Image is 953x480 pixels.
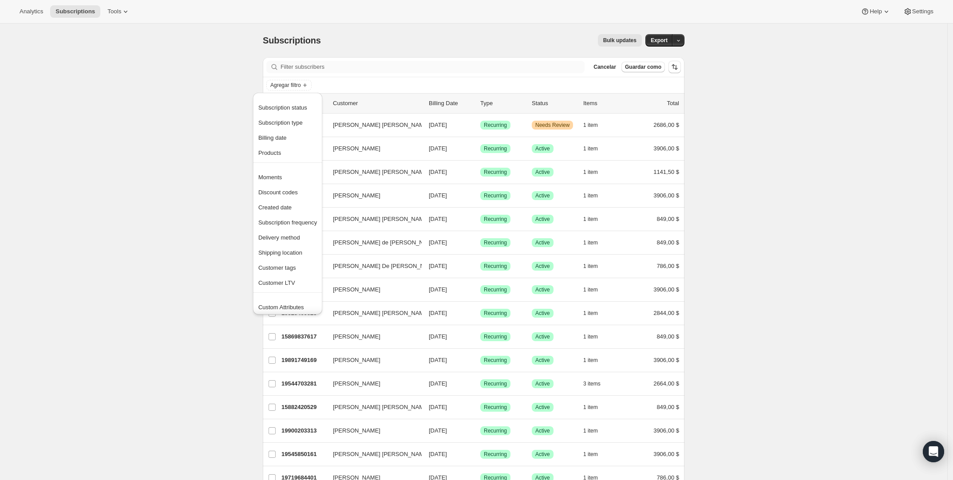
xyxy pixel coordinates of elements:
div: 19545850161[PERSON_NAME] [PERSON_NAME][DATE]LogradoRecurringLogradoActive1 item3906,00 $ [281,448,679,460]
span: Active [535,286,550,293]
div: 19875463473[PERSON_NAME] De [PERSON_NAME][DATE]LogradoRecurringLogradoActive1 item786,00 $ [281,260,679,272]
span: Customer LTV [258,279,295,286]
button: 1 item [583,213,608,225]
button: [PERSON_NAME] [328,353,416,367]
span: 3906,00 $ [653,145,679,152]
span: [DATE] [429,145,447,152]
span: Recurring [484,263,507,270]
span: 1 item [583,216,598,223]
button: 1 item [583,236,608,249]
button: [PERSON_NAME] [PERSON_NAME] [PERSON_NAME] [328,165,416,179]
span: 1 item [583,286,598,293]
span: Cancelar [593,63,616,71]
button: 1 item [583,119,608,131]
span: 1 item [583,404,598,411]
button: [PERSON_NAME] de [PERSON_NAME] [328,236,416,250]
button: Settings [898,5,939,18]
span: 1 item [583,263,598,270]
span: [PERSON_NAME] de [PERSON_NAME] [333,238,438,247]
button: 1 item [583,283,608,296]
span: Active [535,192,550,199]
button: [PERSON_NAME] De [PERSON_NAME] [328,259,416,273]
div: 15869837617[PERSON_NAME][DATE]LogradoRecurringLogradoActive1 item849,00 $ [281,330,679,343]
span: [DATE] [429,169,447,175]
div: 19529400625[PERSON_NAME] [PERSON_NAME][DATE]LogradoRecurringLogradoActive1 item2844,00 $ [281,307,679,319]
button: [PERSON_NAME] [PERSON_NAME] [328,118,416,132]
span: Guardar como [625,63,661,71]
input: Filter subscribers [281,61,585,73]
span: [PERSON_NAME] [333,191,380,200]
div: Type [480,99,525,108]
span: [PERSON_NAME] [PERSON_NAME] [333,121,429,130]
button: Cancelar [590,62,620,72]
p: Status [532,99,576,108]
button: Agregar filtro [266,80,312,90]
span: 1 item [583,427,598,434]
span: 849,00 $ [656,404,679,410]
span: Recurring [484,122,507,129]
span: Active [535,357,550,364]
span: [PERSON_NAME] [PERSON_NAME] [333,215,429,224]
button: [PERSON_NAME] [PERSON_NAME] [328,212,416,226]
div: 19876741425[PERSON_NAME][DATE]LogradoRecurringLogradoActive1 item3906,00 $ [281,283,679,296]
span: 1 item [583,357,598,364]
button: 1 item [583,330,608,343]
span: [DATE] [429,192,447,199]
span: [PERSON_NAME] [PERSON_NAME] [PERSON_NAME] [333,168,478,177]
span: Active [535,380,550,387]
span: Moments [258,174,282,181]
span: Active [535,169,550,176]
span: Subscription status [258,104,307,111]
span: Recurring [484,427,507,434]
button: 1 item [583,166,608,178]
div: 19900203313[PERSON_NAME][DATE]LogradoRecurringLogradoActive1 item3906,00 $ [281,425,679,437]
button: 1 item [583,307,608,319]
span: 2664,00 $ [653,380,679,387]
button: Analytics [14,5,48,18]
span: Tools [107,8,121,15]
span: [PERSON_NAME] [333,379,380,388]
span: 3906,00 $ [653,451,679,457]
span: Subscriptions [263,35,321,45]
span: Export [651,37,668,44]
button: Guardar como [621,62,665,72]
span: [DATE] [429,451,447,457]
span: Recurring [484,310,507,317]
div: 19891749169[PERSON_NAME][DATE]LogradoRecurringLogradoActive1 item3906,00 $ [281,354,679,366]
div: 19102695729[PERSON_NAME][DATE]LogradoRecurringLogradoActive1 item3906,00 $ [281,189,679,202]
span: [PERSON_NAME] [333,332,380,341]
span: 1 item [583,451,598,458]
span: Help [870,8,882,15]
span: 2844,00 $ [653,310,679,316]
div: 19854197041[PERSON_NAME][DATE]LogradoRecurringLogradoActive1 item3906,00 $ [281,142,679,155]
span: Subscription frequency [258,219,317,226]
span: [PERSON_NAME] De [PERSON_NAME] [333,262,439,271]
button: [PERSON_NAME] [328,189,416,203]
span: Shipping location [258,249,302,256]
p: Customer [333,99,422,108]
span: 3906,00 $ [653,357,679,363]
span: Recurring [484,357,507,364]
span: Recurring [484,192,507,199]
span: Recurring [484,404,507,411]
div: 19857113393[PERSON_NAME] [PERSON_NAME] [PERSON_NAME][DATE]LogradoRecurringLogradoActive1 item1141... [281,166,679,178]
span: [PERSON_NAME] [PERSON_NAME] [333,450,429,459]
span: [DATE] [429,357,447,363]
button: 1 item [583,260,608,272]
button: [PERSON_NAME] [PERSON_NAME] [328,400,416,414]
button: [PERSON_NAME] [328,142,416,156]
span: [DATE] [429,239,447,246]
span: Recurring [484,333,507,340]
div: 15882420529[PERSON_NAME] [PERSON_NAME][DATE]LogradoRecurringLogradoActive1 item849,00 $ [281,401,679,413]
span: [DATE] [429,263,447,269]
span: [DATE] [429,380,447,387]
span: Analytics [20,8,43,15]
div: IDCustomerBilling DateTypeStatusItemsTotal [281,99,679,108]
span: Delivery method [258,234,300,241]
span: Recurring [484,169,507,176]
span: 3906,00 $ [653,427,679,434]
button: 1 item [583,354,608,366]
button: [PERSON_NAME] [328,424,416,438]
span: Active [535,427,550,434]
p: 19900203313 [281,426,326,435]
